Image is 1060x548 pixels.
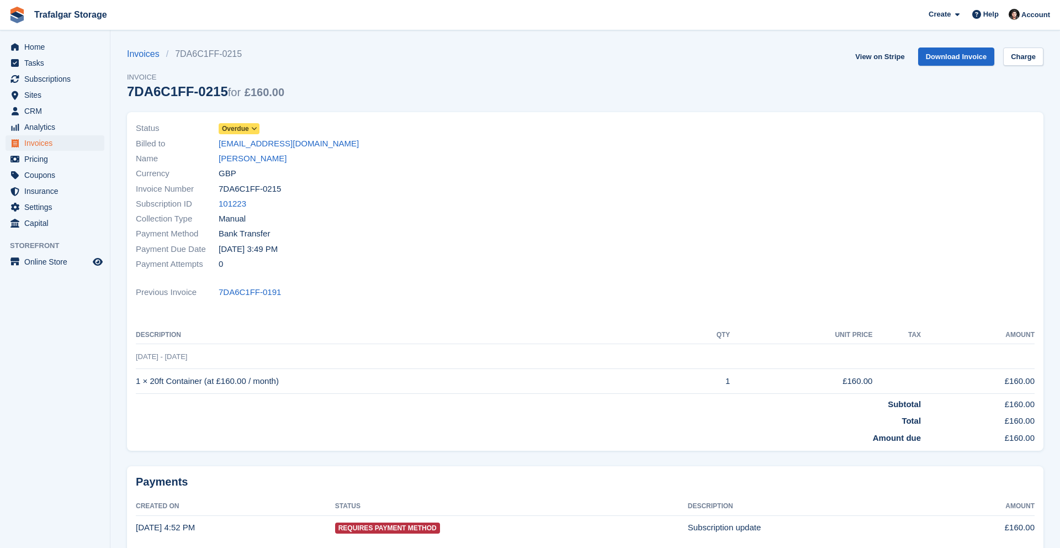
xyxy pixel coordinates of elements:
[918,48,995,66] a: Download Invoice
[127,84,284,99] div: 7DA6C1FF-0215
[6,254,104,270] a: menu
[679,326,730,344] th: QTY
[6,151,104,167] a: menu
[136,369,679,394] td: 1 × 20ft Container (at £160.00 / month)
[136,326,679,344] th: Description
[24,87,91,103] span: Sites
[219,183,281,196] span: 7DA6C1FF-0215
[228,86,241,98] span: for
[10,240,110,251] span: Storefront
[219,213,246,225] span: Manual
[136,138,219,150] span: Billed to
[921,369,1035,394] td: £160.00
[9,7,25,23] img: stora-icon-8386f47178a22dfd0bd8f6a31ec36ba5ce8667c1dd55bd0f319d3a0aa187defe.svg
[335,523,440,534] span: Requires Payment Method
[136,498,335,515] th: Created On
[335,498,688,515] th: Status
[136,152,219,165] span: Name
[24,71,91,87] span: Subscriptions
[921,326,1035,344] th: Amount
[24,199,91,215] span: Settings
[30,6,112,24] a: Trafalgar Storage
[24,103,91,119] span: CRM
[127,48,166,61] a: Invoices
[6,71,104,87] a: menu
[219,243,278,256] time: 2025-09-13 14:49:42 UTC
[6,135,104,151] a: menu
[219,138,359,150] a: [EMAIL_ADDRESS][DOMAIN_NAME]
[24,119,91,135] span: Analytics
[1021,9,1050,20] span: Account
[6,119,104,135] a: menu
[136,258,219,271] span: Payment Attempts
[921,393,1035,410] td: £160.00
[934,515,1035,540] td: £160.00
[24,135,91,151] span: Invoices
[1009,9,1020,20] img: Henry Summers
[136,183,219,196] span: Invoice Number
[688,515,934,540] td: Subscription update
[222,124,249,134] span: Overdue
[136,122,219,135] span: Status
[1003,48,1043,66] a: Charge
[136,352,187,361] span: [DATE] - [DATE]
[679,369,730,394] td: 1
[929,9,951,20] span: Create
[921,428,1035,445] td: £160.00
[873,433,921,442] strong: Amount due
[24,215,91,231] span: Capital
[6,183,104,199] a: menu
[219,198,246,210] a: 101223
[136,475,1035,489] h2: Payments
[24,55,91,71] span: Tasks
[91,255,104,268] a: Preview store
[872,326,921,344] th: Tax
[6,199,104,215] a: menu
[219,258,223,271] span: 0
[24,183,91,199] span: Insurance
[127,72,284,83] span: Invoice
[688,498,934,515] th: Description
[921,410,1035,428] td: £160.00
[219,122,259,135] a: Overdue
[127,48,284,61] nav: breadcrumbs
[24,254,91,270] span: Online Store
[24,151,91,167] span: Pricing
[136,213,219,225] span: Collection Type
[888,399,921,409] strong: Subtotal
[136,523,195,532] time: 2025-09-12 15:52:49 UTC
[6,103,104,119] a: menu
[934,498,1035,515] th: Amount
[6,167,104,183] a: menu
[24,167,91,183] span: Coupons
[983,9,999,20] span: Help
[136,228,219,240] span: Payment Method
[219,228,270,240] span: Bank Transfer
[24,39,91,55] span: Home
[219,167,236,180] span: GBP
[219,286,281,299] a: 7DA6C1FF-0191
[6,87,104,103] a: menu
[6,55,104,71] a: menu
[136,167,219,180] span: Currency
[730,326,872,344] th: Unit Price
[136,198,219,210] span: Subscription ID
[6,215,104,231] a: menu
[902,416,921,425] strong: Total
[219,152,287,165] a: [PERSON_NAME]
[136,286,219,299] span: Previous Invoice
[136,243,219,256] span: Payment Due Date
[851,48,909,66] a: View on Stripe
[6,39,104,55] a: menu
[730,369,872,394] td: £160.00
[245,86,284,98] span: £160.00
